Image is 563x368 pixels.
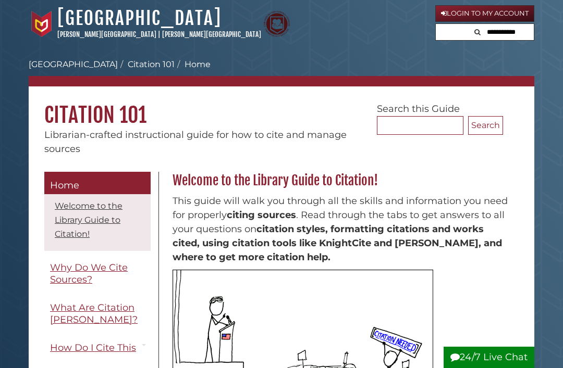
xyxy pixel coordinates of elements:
img: Calvin University [29,11,55,37]
a: How Do I Cite This? [44,336,151,360]
a: Citation 101 [128,59,175,69]
a: [GEOGRAPHIC_DATA] [29,59,118,69]
span: This guide will walk you through all the skills and information you need for properly . Read thro... [173,195,508,263]
a: Why Do We Cite Sources? [44,256,151,291]
h2: Welcome to the Library Guide to Citation! [167,172,518,189]
a: [PERSON_NAME][GEOGRAPHIC_DATA] [162,30,261,39]
span: | [158,30,161,39]
strong: citation styles, formatting citations and works cited, using citation tools like KnightCite and [... [173,223,502,263]
li: Home [175,58,211,71]
button: 24/7 Live Chat [444,347,534,368]
i: Search [474,29,481,35]
a: What Are Citation [PERSON_NAME]? [44,296,151,331]
a: [PERSON_NAME][GEOGRAPHIC_DATA] [57,30,156,39]
span: Librarian-crafted instructional guide for how to cite and manage sources [44,129,347,155]
span: Why Do We Cite Sources? [50,262,128,285]
a: Welcome to the Library Guide to Citation! [55,201,123,239]
h1: Citation 101 [29,86,534,128]
a: Login to My Account [435,5,534,22]
span: What Are Citation [PERSON_NAME]? [50,302,138,325]
a: [GEOGRAPHIC_DATA] [57,7,222,30]
img: Calvin Theological Seminary [264,11,290,37]
a: Home [44,172,151,195]
button: Search [471,24,484,38]
span: Home [50,180,79,191]
strong: citing sources [227,209,296,221]
span: How Do I Cite This? [50,342,141,353]
button: Search [468,116,503,135]
nav: breadcrumb [29,58,534,86]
